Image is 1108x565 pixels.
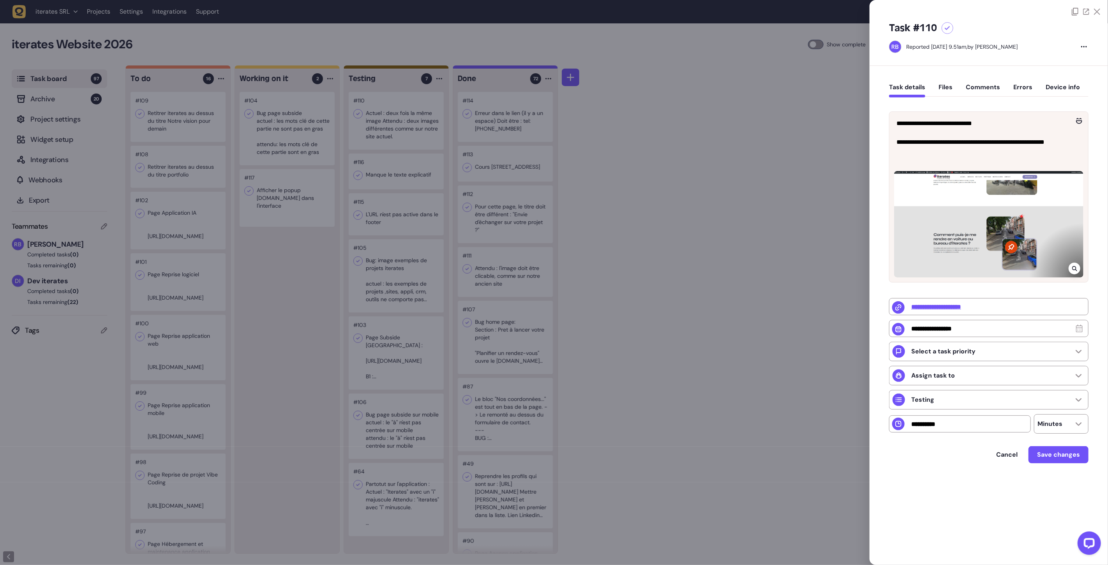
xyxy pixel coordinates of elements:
p: Minutes [1037,420,1062,428]
span: Save changes [1037,452,1080,458]
button: Comments [966,83,1000,97]
button: Cancel [988,447,1025,463]
button: Files [939,83,953,97]
button: Device info [1046,83,1080,97]
iframe: LiveChat chat widget [1071,528,1104,561]
img: Rodolphe Balay [889,41,901,53]
button: Task details [889,83,925,97]
p: Select a task priority [911,348,976,355]
p: Testing [911,396,934,404]
h5: Task #110 [889,22,937,34]
button: Save changes [1029,446,1089,463]
p: Assign task to [911,372,955,380]
div: by [PERSON_NAME] [906,43,1018,51]
span: Cancel [996,452,1018,458]
button: Errors [1013,83,1032,97]
div: Reported [DATE] 9.51am, [906,43,967,50]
